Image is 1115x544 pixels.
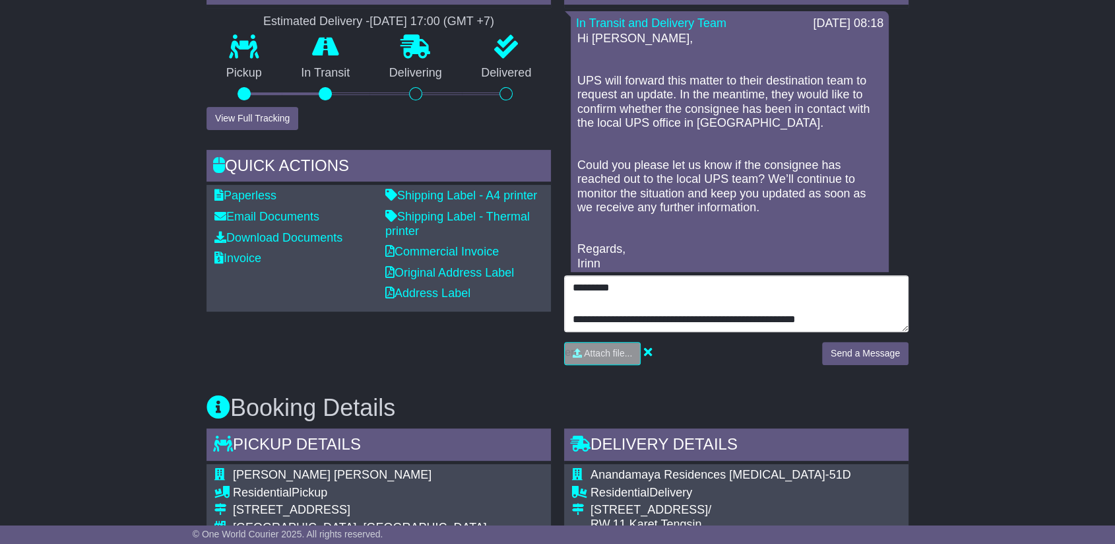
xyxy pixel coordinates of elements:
a: Download Documents [214,231,342,244]
button: Send a Message [822,342,908,365]
p: Hi [PERSON_NAME], [577,32,882,46]
div: [DATE] 17:00 (GMT +7) [369,15,494,29]
p: Pickup [207,66,282,81]
p: UPS will forward this matter to their destination team to request an update. In the meantime, the... [577,74,882,131]
span: Residential [233,486,292,499]
a: Address Label [385,287,470,300]
div: [STREET_ADDRESS]/ [590,503,901,518]
p: Delivering [369,66,462,81]
a: Shipping Label - Thermal printer [385,210,530,238]
a: Email Documents [214,210,319,223]
p: Regards, Irinn [577,242,882,271]
div: Pickup [233,486,487,500]
div: Quick Actions [207,150,551,186]
span: [PERSON_NAME] [PERSON_NAME] [233,468,431,481]
p: In Transit [282,66,370,81]
div: [DATE] 08:18 [813,17,883,31]
div: Estimated Delivery - [207,15,551,29]
p: Delivered [462,66,552,81]
a: Paperless [214,189,276,202]
a: Original Address Label [385,266,514,279]
button: View Full Tracking [207,107,298,130]
div: Delivery Details [564,428,908,464]
h3: Booking Details [207,395,908,421]
div: Pickup Details [207,428,551,464]
p: Could you please let us know if the consignee has reached out to the local UPS team? We’ll contin... [577,158,882,215]
div: RW.11 Karet Tengsin, [590,518,901,532]
a: Commercial Invoice [385,245,499,258]
a: Shipping Label - A4 printer [385,189,537,202]
div: Delivery [590,486,901,500]
span: Residential [590,486,649,499]
div: [GEOGRAPHIC_DATA], [GEOGRAPHIC_DATA] [233,521,487,535]
a: In Transit and Delivery Team [576,17,726,30]
span: © One World Courier 2025. All rights reserved. [193,529,383,539]
div: [STREET_ADDRESS] [233,503,487,518]
a: Invoice [214,252,261,265]
span: Anandamaya Residences [MEDICAL_DATA]-51D [590,468,851,481]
